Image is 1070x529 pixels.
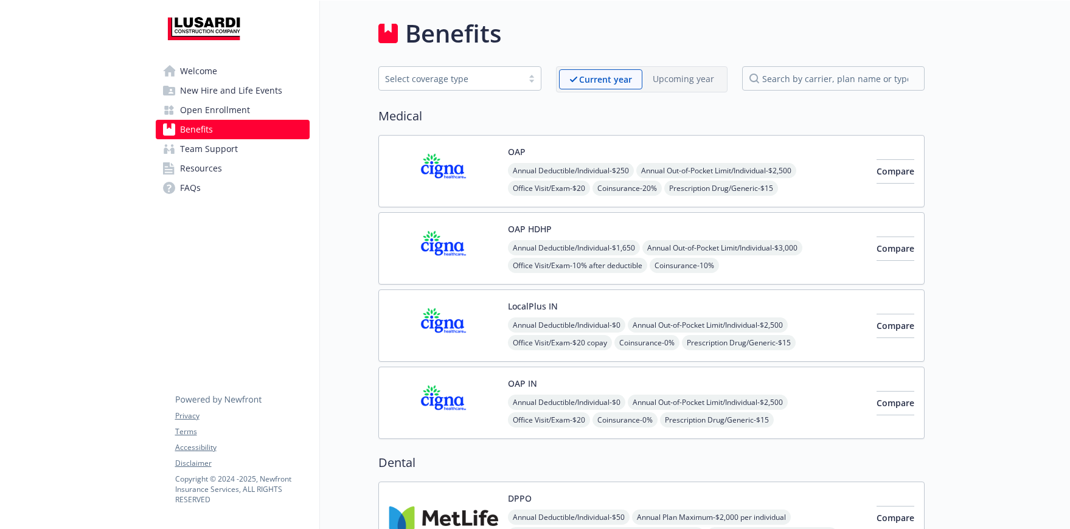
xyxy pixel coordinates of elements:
span: Office Visit/Exam - 10% after deductible [508,258,647,273]
img: CIGNA carrier logo [389,300,498,351]
span: Office Visit/Exam - $20 copay [508,335,612,350]
h2: Dental [378,454,925,472]
span: Open Enrollment [180,100,250,120]
button: Compare [877,391,914,415]
span: Resources [180,159,222,178]
button: OAP IN [508,377,537,390]
span: Coinsurance - 0% [614,335,679,350]
span: Welcome [180,61,217,81]
span: Coinsurance - 0% [592,412,658,427]
button: Compare [877,237,914,261]
span: Compare [877,397,914,409]
input: search by carrier, plan name or type [742,66,925,91]
button: OAP [508,145,526,158]
span: Compare [877,165,914,177]
a: FAQs [156,178,310,198]
span: Team Support [180,139,238,159]
img: CIGNA carrier logo [389,223,498,274]
span: Office Visit/Exam - $20 [508,181,590,196]
h2: Medical [378,107,925,125]
button: OAP HDHP [508,223,552,235]
a: Benefits [156,120,310,139]
p: Upcoming year [653,72,714,85]
span: Benefits [180,120,213,139]
button: DPPO [508,492,532,505]
a: Resources [156,159,310,178]
span: Compare [877,243,914,254]
div: Select coverage type [385,72,516,85]
span: Annual Deductible/Individual - $0 [508,317,625,333]
span: Annual Deductible/Individual - $1,650 [508,240,640,255]
a: Team Support [156,139,310,159]
span: Office Visit/Exam - $20 [508,412,590,427]
span: New Hire and Life Events [180,81,282,100]
span: Coinsurance - 20% [592,181,662,196]
a: Privacy [175,410,309,421]
a: Terms [175,426,309,437]
p: Current year [579,73,632,86]
span: Prescription Drug/Generic - $15 [682,335,796,350]
span: Annual Plan Maximum - $2,000 per individual [632,510,791,525]
h1: Benefits [405,15,501,52]
a: Disclaimer [175,458,309,469]
img: CIGNA carrier logo [389,377,498,429]
span: Annual Deductible/Individual - $0 [508,395,625,410]
span: Upcoming year [642,69,724,89]
a: New Hire and Life Events [156,81,310,100]
span: Annual Out-of-Pocket Limit/Individual - $3,000 [642,240,802,255]
button: LocalPlus IN [508,300,558,313]
a: Open Enrollment [156,100,310,120]
span: Coinsurance - 10% [650,258,719,273]
span: Annual Deductible/Individual - $50 [508,510,630,525]
button: Compare [877,314,914,338]
span: Annual Deductible/Individual - $250 [508,163,634,178]
a: Welcome [156,61,310,81]
button: Compare [877,159,914,184]
span: Compare [877,320,914,331]
span: Annual Out-of-Pocket Limit/Individual - $2,500 [628,395,788,410]
span: Prescription Drug/Generic - $15 [664,181,778,196]
span: Prescription Drug/Generic - $15 [660,412,774,427]
span: Annual Out-of-Pocket Limit/Individual - $2,500 [628,317,788,333]
p: Copyright © 2024 - 2025 , Newfront Insurance Services, ALL RIGHTS RESERVED [175,474,309,505]
img: CIGNA carrier logo [389,145,498,197]
span: Compare [877,512,914,524]
a: Accessibility [175,442,309,453]
span: FAQs [180,178,201,198]
span: Annual Out-of-Pocket Limit/Individual - $2,500 [636,163,796,178]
